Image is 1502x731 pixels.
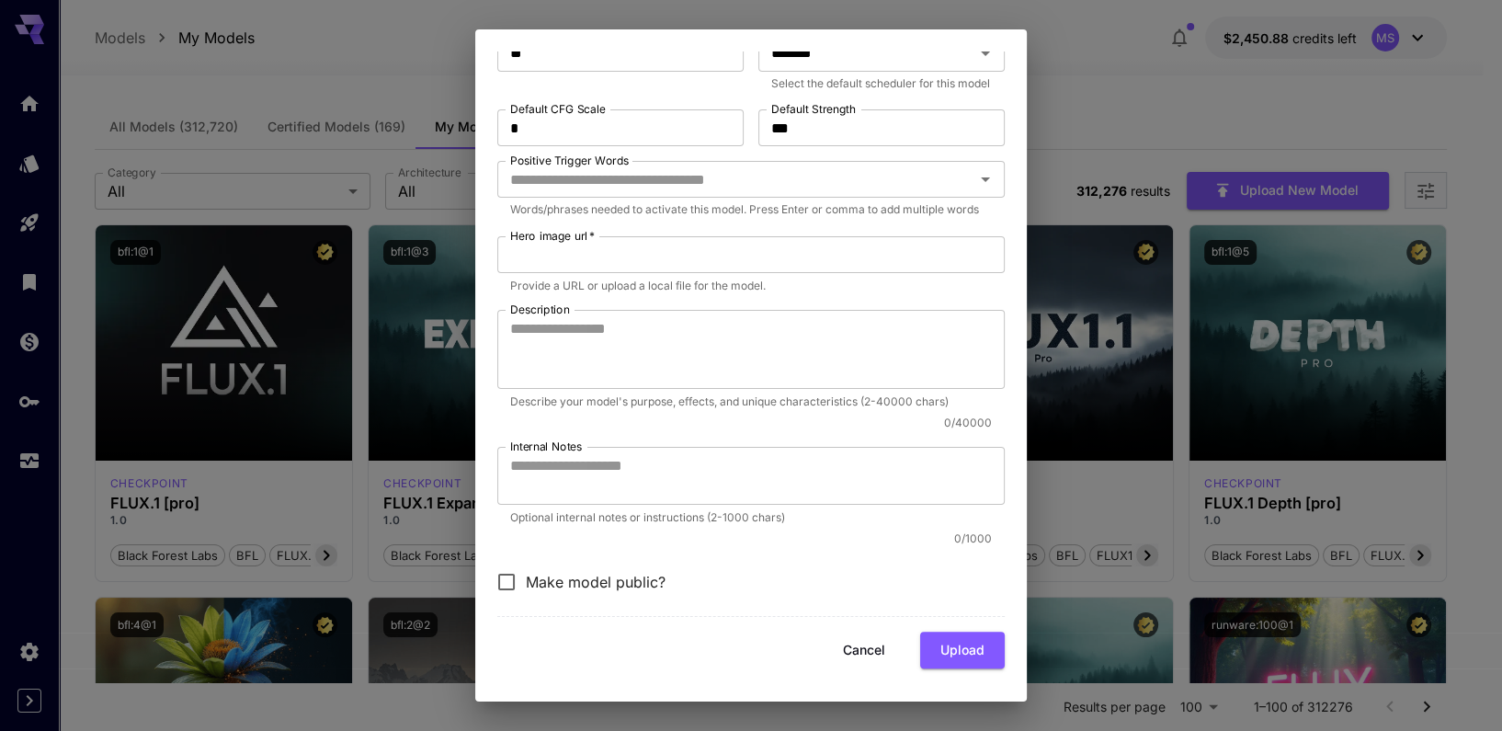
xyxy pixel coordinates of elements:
[920,632,1005,669] button: Upload
[973,40,998,66] button: Open
[510,153,629,168] label: Positive Trigger Words
[510,200,992,219] p: Words/phrases needed to activate this model. Press Enter or comma to add multiple words
[526,571,666,593] span: Make model public?
[497,530,992,548] p: 0 / 1000
[973,166,998,192] button: Open
[510,508,992,527] p: Optional internal notes or instructions (2-1000 chars)
[510,277,992,295] p: Provide a URL or upload a local file for the model.
[510,228,595,244] label: Hero image url
[771,101,856,117] label: Default Strength
[510,302,570,317] label: Description
[823,632,905,669] button: Cancel
[510,393,992,411] p: Describe your model's purpose, effects, and unique characteristics (2-40000 chars)
[510,101,606,117] label: Default CFG Scale
[771,74,992,93] p: Select the default scheduler for this model
[497,414,992,432] p: 0 / 40000
[510,439,582,454] label: Internal Notes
